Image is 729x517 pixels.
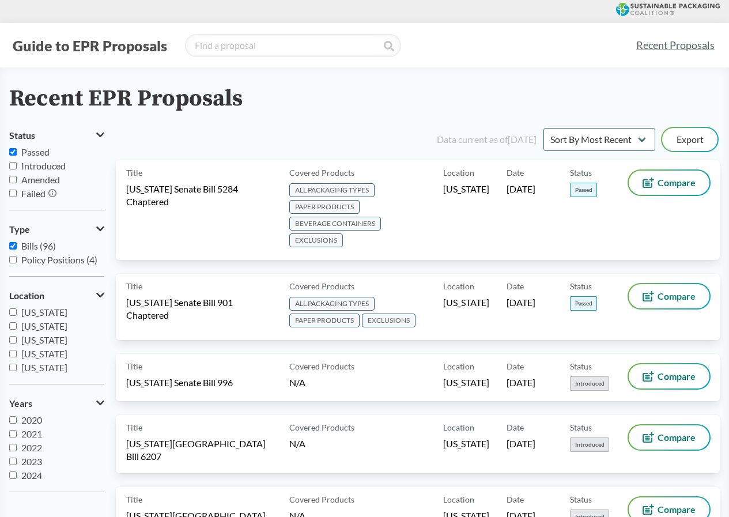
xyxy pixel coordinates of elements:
[443,376,489,389] span: [US_STATE]
[570,437,609,452] span: Introduced
[9,162,17,169] input: Introduced
[21,348,67,359] span: [US_STATE]
[289,421,354,433] span: Covered Products
[21,160,66,171] span: Introduced
[631,32,720,58] a: Recent Proposals
[629,171,709,195] button: Compare
[21,470,42,481] span: 2024
[289,183,375,197] span: ALL PACKAGING TYPES
[9,308,17,316] input: [US_STATE]
[570,360,592,372] span: Status
[126,360,142,372] span: Title
[21,320,67,331] span: [US_STATE]
[507,183,535,195] span: [DATE]
[289,233,343,247] span: EXCLUSIONS
[570,280,592,292] span: Status
[443,183,489,195] span: [US_STATE]
[9,86,243,112] h2: Recent EPR Proposals
[658,292,696,301] span: Compare
[9,224,30,235] span: Type
[443,493,474,505] span: Location
[9,350,17,357] input: [US_STATE]
[570,493,592,505] span: Status
[9,220,104,239] button: Type
[21,414,42,425] span: 2020
[9,444,17,451] input: 2022
[507,376,535,389] span: [DATE]
[658,372,696,381] span: Compare
[9,242,17,250] input: Bills (96)
[289,167,354,179] span: Covered Products
[437,133,537,146] div: Data current as of [DATE]
[507,421,524,433] span: Date
[9,290,44,301] span: Location
[507,493,524,505] span: Date
[507,296,535,309] span: [DATE]
[21,254,97,265] span: Policy Positions (4)
[9,148,17,156] input: Passed
[9,286,104,305] button: Location
[126,280,142,292] span: Title
[507,280,524,292] span: Date
[9,471,17,479] input: 2024
[507,360,524,372] span: Date
[570,296,597,311] span: Passed
[658,178,696,187] span: Compare
[9,126,104,145] button: Status
[629,425,709,450] button: Compare
[443,437,489,450] span: [US_STATE]
[9,336,17,344] input: [US_STATE]
[9,416,17,424] input: 2020
[289,217,381,231] span: BEVERAGE CONTAINERS
[126,493,142,505] span: Title
[21,428,42,439] span: 2021
[21,307,67,318] span: [US_STATE]
[126,421,142,433] span: Title
[289,314,360,327] span: PAPER PRODUCTS
[570,376,609,391] span: Introduced
[289,360,354,372] span: Covered Products
[21,442,42,453] span: 2022
[126,376,233,389] span: [US_STATE] Senate Bill 996
[507,437,535,450] span: [DATE]
[289,297,375,311] span: ALL PACKAGING TYPES
[289,200,360,214] span: PAPER PRODUCTS
[9,398,32,409] span: Years
[9,176,17,183] input: Amended
[9,130,35,141] span: Status
[21,362,67,373] span: [US_STATE]
[658,505,696,514] span: Compare
[362,314,416,327] span: EXCLUSIONS
[126,183,275,208] span: [US_STATE] Senate Bill 5284 Chaptered
[507,167,524,179] span: Date
[9,190,17,197] input: Failed
[9,256,17,263] input: Policy Positions (4)
[443,280,474,292] span: Location
[662,128,717,151] button: Export
[289,438,305,449] span: N/A
[570,167,592,179] span: Status
[658,433,696,442] span: Compare
[126,437,275,463] span: [US_STATE][GEOGRAPHIC_DATA] Bill 6207
[289,377,305,388] span: N/A
[21,334,67,345] span: [US_STATE]
[9,394,104,413] button: Years
[629,284,709,308] button: Compare
[629,364,709,388] button: Compare
[185,34,401,57] input: Find a proposal
[443,421,474,433] span: Location
[570,183,597,197] span: Passed
[570,421,592,433] span: Status
[289,493,354,505] span: Covered Products
[9,322,17,330] input: [US_STATE]
[9,430,17,437] input: 2021
[126,296,275,322] span: [US_STATE] Senate Bill 901 Chaptered
[126,167,142,179] span: Title
[21,188,46,199] span: Failed
[21,146,50,157] span: Passed
[9,458,17,465] input: 2023
[443,360,474,372] span: Location
[21,174,60,185] span: Amended
[21,456,42,467] span: 2023
[443,296,489,309] span: [US_STATE]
